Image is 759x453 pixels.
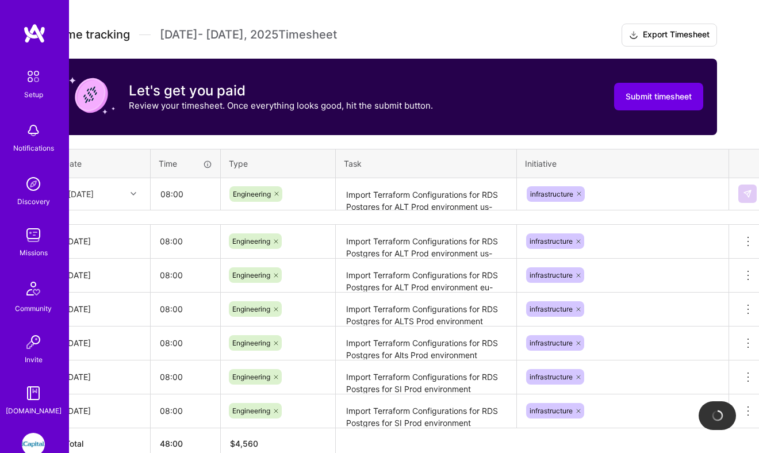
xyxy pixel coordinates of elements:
[65,371,141,383] div: [DATE]
[530,373,573,381] span: infrastructure
[337,226,515,258] textarea: Import Terraform Configurations for RDS Postgres for ALT Prod environment us-east-1
[20,247,48,259] div: Missions
[160,28,337,42] span: [DATE] - [DATE] , 2025 Timesheet
[629,29,638,41] i: icon Download
[337,179,515,210] textarea: Import Terraform Configurations for RDS Postgres for ALT Prod environment us-east-1
[65,235,141,247] div: [DATE]
[13,142,54,154] div: Notifications
[56,149,151,178] th: Date
[221,149,336,178] th: Type
[6,405,62,417] div: [DOMAIN_NAME]
[232,406,270,415] span: Engineering
[151,396,220,426] input: HH:MM
[129,82,433,99] h3: Let's get you paid
[530,339,573,347] span: infrastructure
[65,337,141,349] div: [DATE]
[69,72,115,118] img: coin
[530,271,573,279] span: infrastructure
[232,305,270,313] span: Engineering
[22,119,45,142] img: bell
[336,149,517,178] th: Task
[15,302,52,314] div: Community
[232,237,270,245] span: Engineering
[25,354,43,366] div: Invite
[530,237,573,245] span: infrastructure
[622,24,717,47] button: Export Timesheet
[151,328,220,358] input: HH:MM
[337,362,515,393] textarea: Import Terraform Configurations for RDS Postgres for SI Prod environment
[743,189,752,198] img: Submit
[232,271,270,279] span: Engineering
[22,224,45,247] img: teamwork
[20,275,47,302] img: Community
[151,362,220,392] input: HH:MM
[230,439,258,448] span: $ 4,560
[21,64,45,89] img: setup
[159,158,212,170] div: Time
[65,269,141,281] div: [DATE]
[22,331,45,354] img: Invite
[55,28,130,42] span: Time tracking
[129,99,433,112] p: Review your timesheet. Once everything looks good, hit the submit button.
[232,373,270,381] span: Engineering
[65,303,141,315] div: [DATE]
[614,83,703,110] button: Submit timesheet
[337,396,515,427] textarea: Import Terraform Configurations for RDS Postgres for SI Prod environment
[151,260,220,290] input: HH:MM
[337,260,515,291] textarea: Import Terraform Configurations for RDS Postgres for ALT Prod environment eu-west-1
[17,195,50,208] div: Discovery
[530,305,573,313] span: infrastructure
[626,91,692,102] span: Submit timesheet
[232,339,270,347] span: Engineering
[337,328,515,359] textarea: Import Terraform Configurations for RDS Postgres for Alts Prod environment
[337,294,515,325] textarea: Import Terraform Configurations for RDS Postgres for ALTS Prod environment
[68,188,94,200] div: [DATE]
[23,23,46,44] img: logo
[22,172,45,195] img: discovery
[22,382,45,405] img: guide book
[151,294,220,324] input: HH:MM
[712,410,723,421] img: loading
[151,226,220,256] input: HH:MM
[738,185,758,203] div: null
[151,179,220,209] input: HH:MM
[530,190,573,198] span: infrastructure
[24,89,43,101] div: Setup
[530,406,573,415] span: infrastructure
[233,190,271,198] span: Engineering
[65,405,141,417] div: [DATE]
[131,191,136,197] i: icon Chevron
[525,158,720,170] div: Initiative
